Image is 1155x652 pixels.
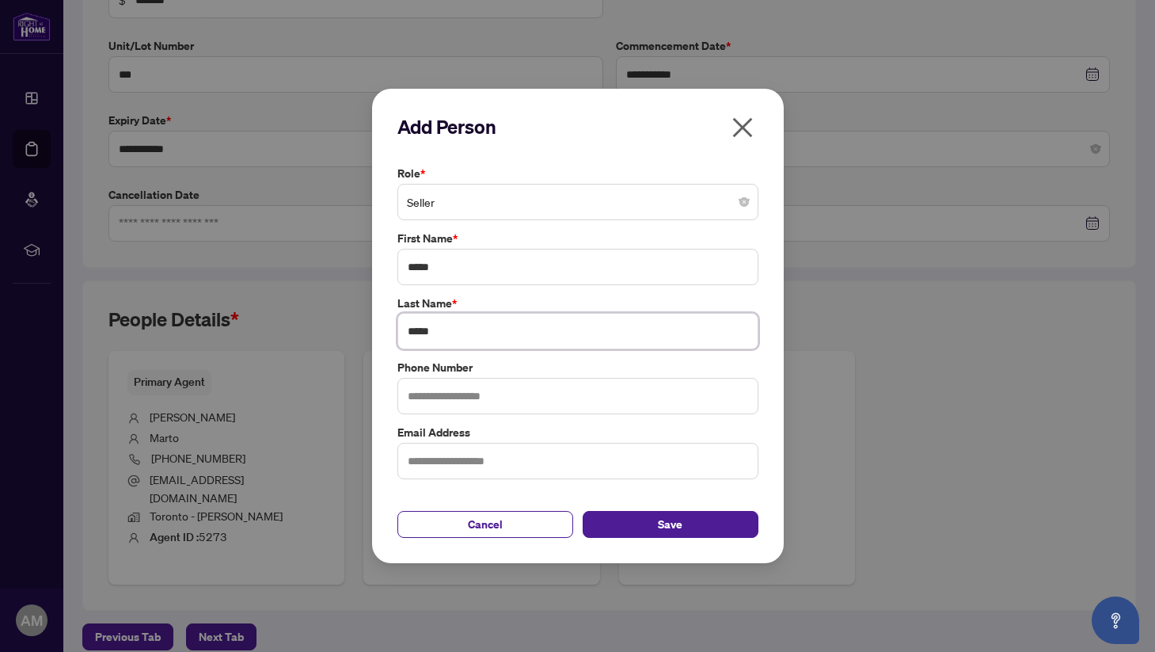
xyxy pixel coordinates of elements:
span: Cancel [468,512,503,537]
label: Role [397,165,758,182]
h2: Add Person [397,114,758,139]
label: Phone Number [397,359,758,376]
label: First Name [397,230,758,247]
label: Last Name [397,295,758,312]
button: Open asap [1092,597,1139,644]
button: Cancel [397,511,573,538]
span: close [730,115,755,140]
span: close-circle [739,197,749,207]
span: Save [658,512,682,537]
label: Email Address [397,424,758,441]
button: Save [583,511,758,538]
span: Seller [407,187,749,217]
